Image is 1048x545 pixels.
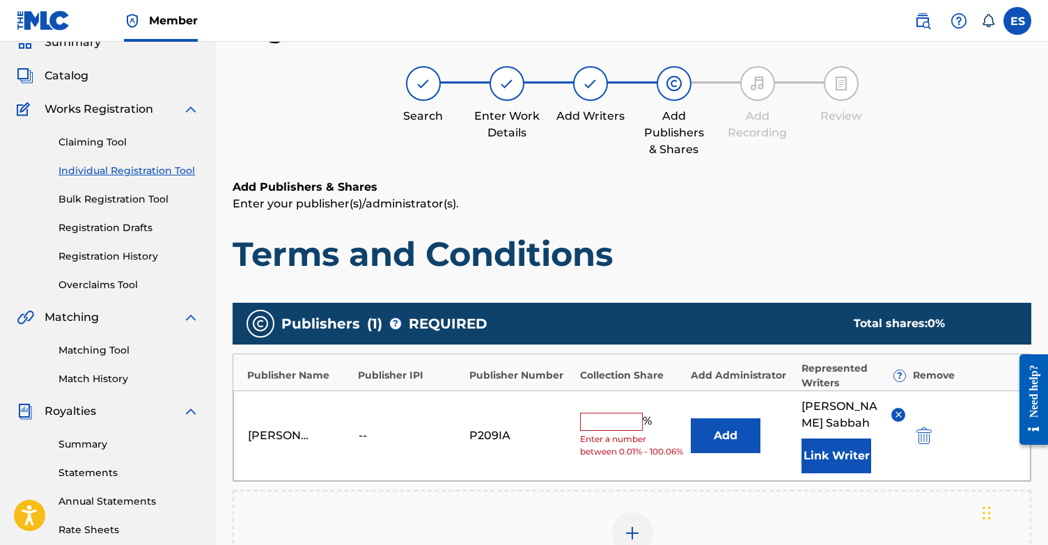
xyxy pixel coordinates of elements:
[983,492,991,534] div: Drag
[691,368,795,383] div: Add Administrator
[17,34,101,51] a: SummarySummary
[17,403,33,420] img: Royalties
[17,34,33,51] img: Summary
[854,315,1003,332] div: Total shares:
[17,68,33,84] img: Catalog
[17,68,88,84] a: CatalogCatalog
[945,7,973,35] div: Help
[367,313,382,334] span: ( 1 )
[833,75,850,92] img: step indicator icon for Review
[801,361,905,390] div: Represented Writers
[182,101,199,118] img: expand
[58,278,199,292] a: Overclaims Tool
[580,433,684,458] span: Enter a number between 0.01% - 100.06%
[981,14,995,28] div: Notifications
[909,7,937,35] a: Public Search
[58,192,199,207] a: Bulk Registration Tool
[58,523,199,537] a: Rate Sheets
[45,68,88,84] span: Catalog
[580,368,684,383] div: Collection Share
[582,75,599,92] img: step indicator icon for Add Writers
[499,75,515,92] img: step indicator icon for Enter Work Details
[691,418,760,453] button: Add
[472,108,542,141] div: Enter Work Details
[389,108,458,125] div: Search
[639,108,709,158] div: Add Publishers & Shares
[58,372,199,386] a: Match History
[233,179,1031,196] h6: Add Publishers & Shares
[1009,340,1048,459] iframe: Resource Center
[45,34,101,51] span: Summary
[58,437,199,452] a: Summary
[45,403,96,420] span: Royalties
[149,13,198,29] span: Member
[643,413,655,431] span: %
[390,318,401,329] span: ?
[58,221,199,235] a: Registration Drafts
[914,13,931,29] img: search
[913,368,1017,383] div: Remove
[894,370,905,381] span: ?
[624,525,641,542] img: add
[415,75,432,92] img: step indicator icon for Search
[469,368,573,383] div: Publisher Number
[58,466,199,480] a: Statements
[124,13,141,29] img: Top Rightsholder
[17,101,35,118] img: Works Registration
[58,494,199,509] a: Annual Statements
[409,313,487,334] span: REQUIRED
[233,233,1031,275] h1: Terms and Conditions
[281,313,360,334] span: Publishers
[749,75,766,92] img: step indicator icon for Add Recording
[801,439,871,473] button: Link Writer
[17,309,34,326] img: Matching
[58,164,199,178] a: Individual Registration Tool
[182,403,199,420] img: expand
[893,409,904,420] img: remove-from-list-button
[45,101,153,118] span: Works Registration
[916,427,932,444] img: 12a2ab48e56ec057fbd8.svg
[666,75,682,92] img: step indicator icon for Add Publishers & Shares
[801,398,881,432] span: [PERSON_NAME] Sabbah
[951,13,967,29] img: help
[233,196,1031,212] p: Enter your publisher(s)/administrator(s).
[978,478,1048,545] iframe: Chat Widget
[252,315,269,332] img: publishers
[58,343,199,358] a: Matching Tool
[247,368,351,383] div: Publisher Name
[358,368,462,383] div: Publisher IPI
[58,135,199,150] a: Claiming Tool
[556,108,625,125] div: Add Writers
[17,10,70,31] img: MLC Logo
[45,309,99,326] span: Matching
[58,249,199,264] a: Registration History
[182,309,199,326] img: expand
[928,317,945,330] span: 0 %
[1003,7,1031,35] div: User Menu
[723,108,792,141] div: Add Recording
[806,108,876,125] div: Review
